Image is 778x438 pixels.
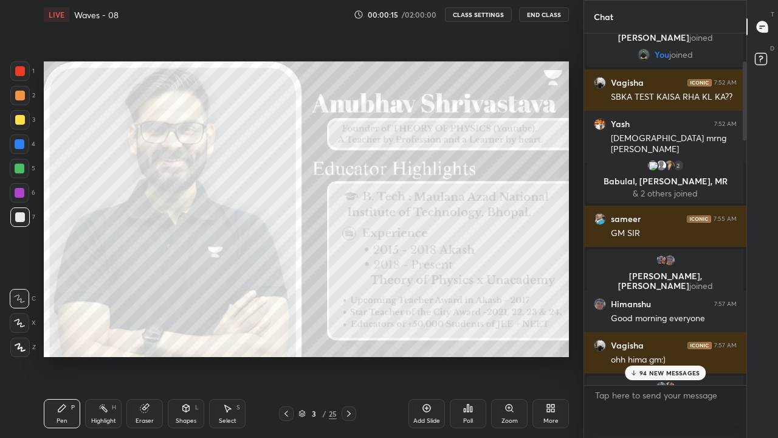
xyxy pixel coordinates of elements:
div: H [112,405,116,411]
img: iconic-dark.1390631f.png [687,215,711,223]
div: GM SIR [611,228,737,240]
img: f58ef1a84aa445e9980ccb22e346ce40.png [638,49,650,61]
p: Babulal, [PERSON_NAME], MR [594,176,736,186]
div: 7:57 AM [714,342,737,349]
div: Highlight [91,418,116,424]
span: joined [669,50,693,60]
p: [PERSON_NAME], [PERSON_NAME] [594,271,736,291]
div: X [10,313,36,333]
img: d0da649a08f844e488d176bf43cf4d3d.jpg [594,339,606,352]
p: & 2 others joined [594,189,736,198]
div: 2 [672,159,684,172]
div: Good morning everyone [611,313,737,325]
div: L [195,405,199,411]
button: End Class [519,7,569,22]
span: joined [689,280,713,291]
div: 7:55 AM [714,215,737,223]
span: joined [689,32,713,43]
img: 854d9616627944b19b2a099908690b19.jpg [664,159,676,172]
button: CLASS SETTINGS [445,7,512,22]
img: bf3670b8c4d44fd7bfa070b825d4fade.jpg [655,254,667,266]
img: 70e2bdac8e2d455ca7a57c942c042140.jpg [594,213,606,225]
h6: Himanshu [611,299,651,310]
div: 3 [308,410,320,417]
span: You [655,50,669,60]
div: Pen [57,418,67,424]
img: 633714a4a568470b8b5400d9d41c1527.png [594,118,606,130]
div: 3 [10,110,35,130]
h6: sameer [611,214,641,224]
div: S [236,405,240,411]
div: Zoom [501,418,518,424]
h6: Yash [611,119,630,130]
div: ohh hima gm:) [611,354,737,366]
div: 4 [10,134,35,154]
img: iconic-dark.1390631f.png [687,342,712,349]
p: D [770,44,774,53]
div: Shapes [176,418,196,424]
img: 3 [647,159,659,172]
img: iconic-dark.1390631f.png [687,79,712,86]
div: 6 [10,183,35,203]
img: d0da649a08f844e488d176bf43cf4d3d.jpg [594,77,606,89]
div: grid [584,33,746,385]
div: / [323,410,326,417]
img: 3 [594,298,606,310]
h4: Waves - 08 [74,9,119,21]
h6: Vagisha [611,340,644,351]
div: LIVE [44,7,69,22]
div: Add Slide [413,418,440,424]
img: 3 [655,381,667,393]
div: C [10,289,36,308]
div: Z [10,338,36,357]
div: More [543,418,559,424]
div: [DEMOGRAPHIC_DATA] mrng [PERSON_NAME] [611,133,737,156]
div: 7:52 AM [714,120,737,128]
p: 94 NEW MESSAGES [639,369,700,377]
div: Eraser [136,418,154,424]
div: 7:57 AM [714,301,737,308]
img: 3 [664,254,676,266]
div: 5 [10,159,35,178]
p: Chat [584,1,623,33]
div: Poll [463,418,473,424]
div: 7:52 AM [714,79,737,86]
div: 1 [10,61,35,81]
div: Select [219,418,236,424]
div: SBKA TEST KAISA RHA KL KA?? [611,91,737,103]
div: 25 [329,408,337,419]
img: default.png [655,159,667,172]
div: 2 [10,86,35,105]
h6: Vagisha [611,77,644,88]
div: 7 [10,207,35,227]
p: T [771,10,774,19]
img: 1a35c0b8dd6a426d9ac14aae95b08cdc.jpg [664,381,676,393]
div: P [71,405,75,411]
